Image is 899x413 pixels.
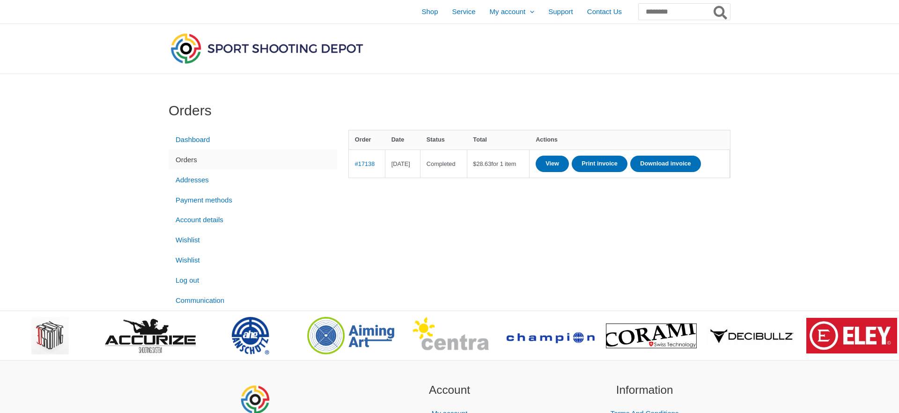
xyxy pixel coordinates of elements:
a: Account details [169,210,337,230]
span: 28.63 [473,160,491,167]
span: Order [355,136,371,143]
time: [DATE] [391,160,410,167]
a: Dashboard [169,130,337,150]
span: Status [427,136,445,143]
h2: Information [559,382,730,399]
td: for 1 item [467,150,530,178]
span: Actions [536,136,558,143]
a: Wishlist [169,250,337,270]
span: Total [473,136,487,143]
img: Sport Shooting Depot [169,31,365,66]
a: Orders [169,150,337,170]
img: brand logo [806,318,897,353]
a: View order number 17138 [355,160,375,167]
span: $ [473,160,476,167]
nav: Account pages [169,130,337,311]
h1: Orders [169,102,730,119]
td: Completed [420,150,467,178]
a: Communication [169,290,337,310]
a: Print invoice order number 17138 [572,156,627,172]
a: Download invoice order number 17138 [630,156,700,172]
a: Wishlist [169,230,337,250]
a: View order 17138 [536,156,569,172]
a: Log out [169,270,337,290]
h2: Account [364,382,536,399]
a: Addresses [169,170,337,190]
button: Search [712,4,730,20]
span: Date [391,136,405,143]
a: Payment methods [169,190,337,210]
